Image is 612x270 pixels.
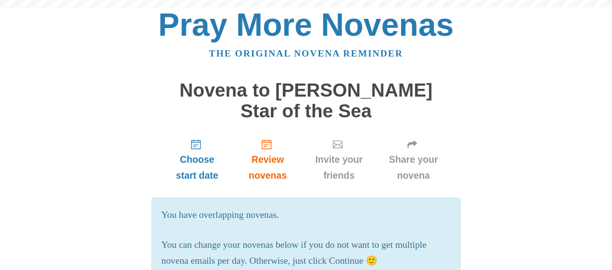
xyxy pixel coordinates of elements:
[162,237,451,269] p: You can change your novenas below if you do not want to get multiple novena emails per day. Other...
[233,131,302,188] a: Review novenas
[161,131,234,188] a: Choose start date
[162,207,451,223] p: You have overlapping novenas.
[158,7,454,43] a: Pray More Novenas
[312,152,366,184] span: Invite your friends
[209,48,403,58] a: The original novena reminder
[376,131,451,188] a: Share your novena
[302,131,376,188] a: Invite your friends
[171,152,224,184] span: Choose start date
[243,152,292,184] span: Review novenas
[161,80,451,121] h1: Novena to [PERSON_NAME] Star of the Sea
[386,152,442,184] span: Share your novena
